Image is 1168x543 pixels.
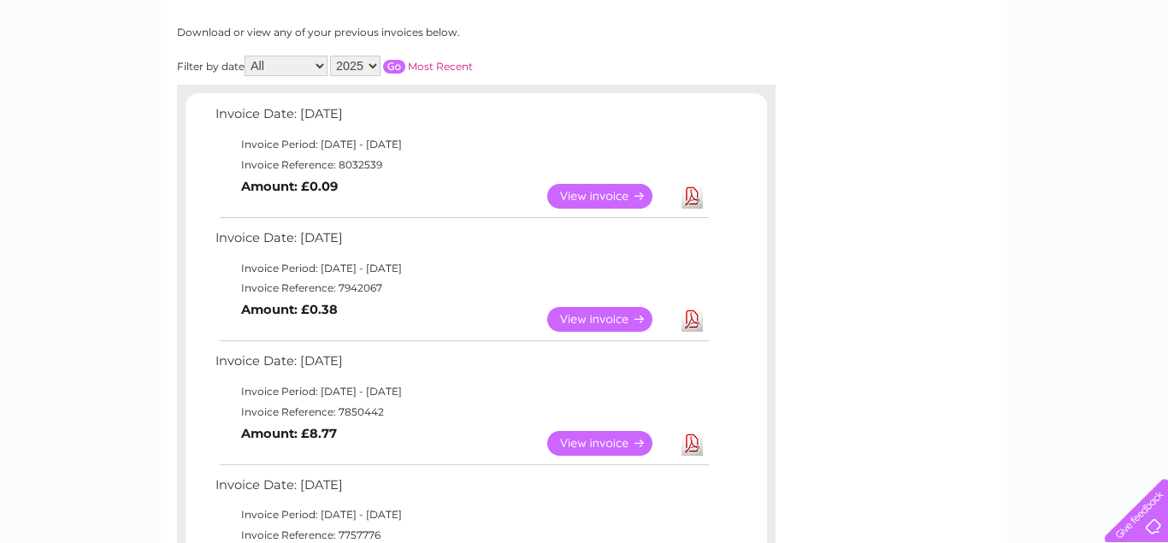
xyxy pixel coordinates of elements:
a: Log out [1112,73,1152,86]
td: Invoice Period: [DATE] - [DATE] [211,381,711,402]
td: Invoice Date: [DATE] [211,474,711,505]
td: Invoice Period: [DATE] - [DATE] [211,258,711,279]
a: Telecoms [958,73,1009,86]
b: Amount: £8.77 [241,426,337,441]
a: Energy [910,73,947,86]
b: Amount: £0.09 [241,179,338,194]
td: Invoice Date: [DATE] [211,350,711,381]
td: Invoice Period: [DATE] - [DATE] [211,134,711,155]
a: Download [681,184,703,209]
a: Water [867,73,900,86]
div: Clear Business is a trading name of Verastar Limited (registered in [GEOGRAPHIC_DATA] No. 3667643... [181,9,989,83]
td: Invoice Reference: 8032539 [211,155,711,175]
td: Invoice Date: [DATE] [211,103,711,134]
img: logo.png [41,44,128,97]
div: Download or view any of your previous invoices below. [177,27,626,38]
a: Download [681,307,703,332]
b: Amount: £0.38 [241,302,338,317]
a: Contact [1054,73,1096,86]
a: Blog [1019,73,1044,86]
div: Filter by date [177,56,626,76]
td: Invoice Period: [DATE] - [DATE] [211,505,711,525]
td: Invoice Reference: 7850442 [211,402,711,422]
td: Invoice Date: [DATE] [211,227,711,258]
a: Download [681,431,703,456]
a: Most Recent [408,60,473,73]
td: Invoice Reference: 7942067 [211,278,711,298]
a: View [547,307,673,332]
a: View [547,431,673,456]
a: View [547,184,673,209]
a: 0333 014 3131 [846,9,964,30]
